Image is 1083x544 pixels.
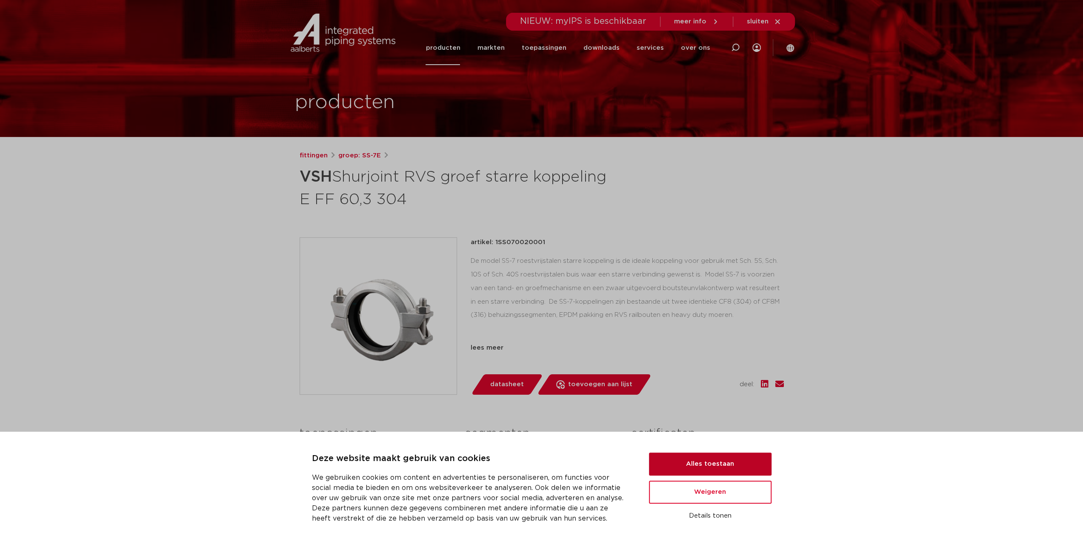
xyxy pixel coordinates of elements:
a: markten [477,31,504,65]
nav: Menu [426,31,710,65]
li: VSH Shurjoint is ideaal te combineren met andere VSH-systemen zoals VSH XPress, VSH SudoPress en ... [477,339,784,366]
h3: segmenten [465,425,618,442]
span: toevoegen aan lijst [568,378,632,391]
span: deel: [740,379,754,390]
button: Details tonen [649,509,772,523]
strong: VSH [300,169,332,185]
a: groep: SS-7E [338,151,381,161]
span: NIEUW: myIPS is beschikbaar [520,17,646,26]
p: We gebruiken cookies om content en advertenties te personaliseren, om functies voor social media ... [312,473,629,524]
a: sluiten [747,18,781,26]
div: De model SS-7 roestvrijstalen starre koppeling is de ideale koppeling voor gebruik met Sch. 5S, S... [471,254,784,339]
h3: certificaten [631,425,783,442]
a: downloads [583,31,619,65]
div: lees meer [471,343,784,353]
span: sluiten [747,18,769,25]
a: fittingen [300,151,328,161]
button: Alles toestaan [649,453,772,476]
img: Product Image for VSH Shurjoint RVS groef starre koppeling E FF 60,3 304 [300,238,457,394]
a: toepassingen [521,31,566,65]
p: Deze website maakt gebruik van cookies [312,452,629,466]
a: over ons [680,31,710,65]
a: meer info [674,18,719,26]
h1: producten [295,89,395,116]
p: artikel: 1SS070020001 [471,237,545,248]
span: datasheet [490,378,524,391]
a: datasheet [471,374,543,395]
h1: Shurjoint RVS groef starre koppeling E FF 60,3 304 [300,164,619,210]
div: my IPS [752,31,761,65]
h3: toepassingen [300,425,452,442]
button: Weigeren [649,481,772,504]
a: services [636,31,663,65]
a: producten [426,31,460,65]
span: meer info [674,18,706,25]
